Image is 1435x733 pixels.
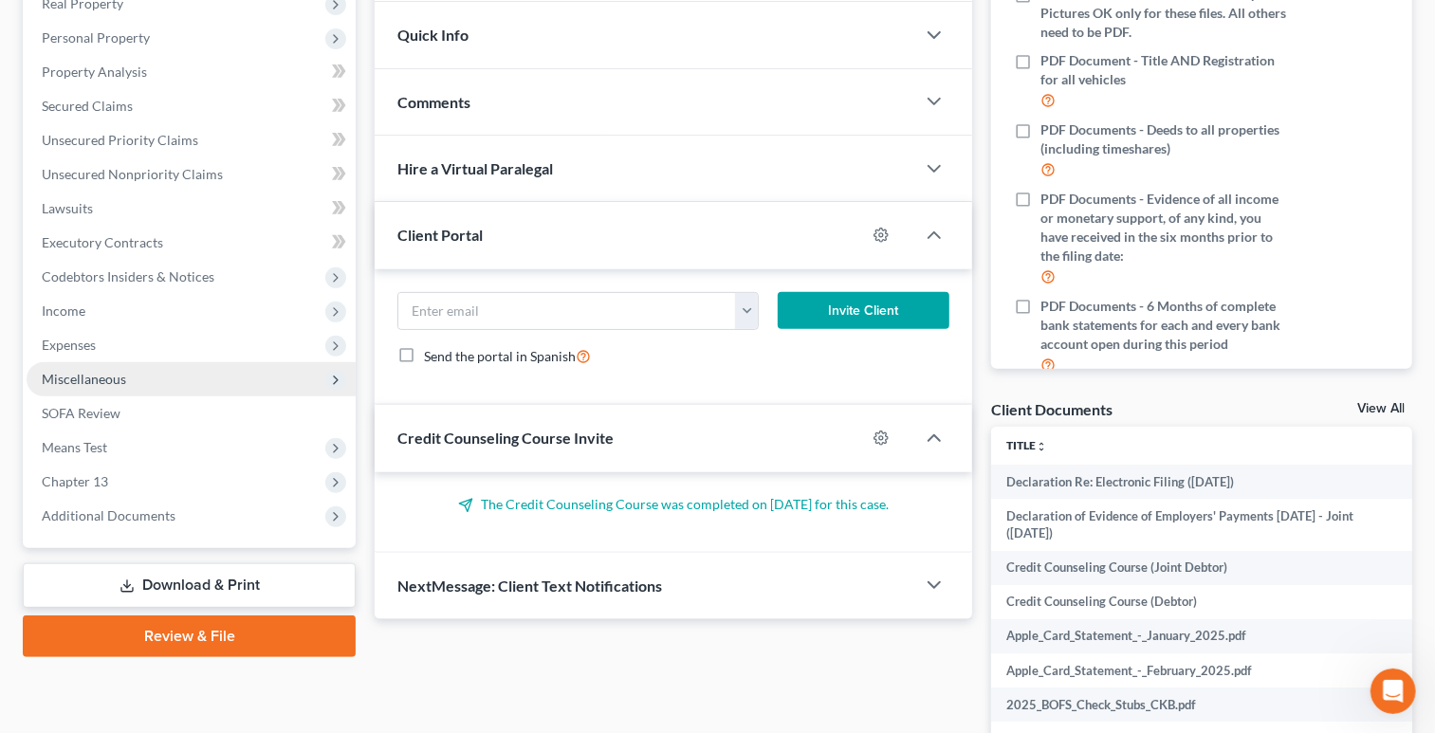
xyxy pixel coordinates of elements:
a: Executory Contracts [27,226,356,260]
a: Unsecured Nonpriority Claims [27,157,356,192]
span: Property Analysis [42,64,147,80]
span: Unsecured Priority Claims [42,132,198,148]
a: Titleunfold_more [1006,438,1047,452]
span: Quick Info [397,26,469,44]
a: Secured Claims [27,89,356,123]
td: Declaration of Evidence of Employers' Payments [DATE] - Joint ([DATE]) [991,499,1398,551]
span: Send the portal in Spanish [424,348,576,364]
i: unfold_more [1036,441,1047,452]
td: 2025_BOFS_Check_Stubs_CKB.pdf [991,687,1398,722]
span: NextMessage: Client Text Notifications [397,577,662,595]
span: Means Test [42,439,107,455]
span: Codebtors Insiders & Notices [42,268,214,284]
span: Unsecured Nonpriority Claims [42,166,223,182]
span: Additional Documents [42,507,175,523]
span: PDF Documents - Evidence of all income or monetary support, of any kind, you have received in the... [1040,190,1291,266]
a: Unsecured Priority Claims [27,123,356,157]
td: Apple_Card_Statement_-_February_2025.pdf [991,653,1398,687]
a: Property Analysis [27,55,356,89]
td: Credit Counseling Course (Joint Debtor) [991,551,1398,585]
iframe: Intercom live chat [1371,669,1416,714]
span: Comments [397,93,470,111]
span: Lawsuits [42,200,93,216]
a: Review & File [23,615,356,657]
input: Enter email [398,293,736,329]
span: Client Portal [397,226,483,244]
span: Chapter 13 [42,473,108,489]
span: Executory Contracts [42,234,163,250]
a: SOFA Review [27,396,356,431]
a: Download & Print [23,563,356,608]
span: SOFA Review [42,405,120,421]
p: The Credit Counseling Course was completed on [DATE] for this case. [397,495,949,514]
span: PDF Document - Title AND Registration for all vehicles [1040,51,1291,89]
span: Income [42,302,85,319]
td: Declaration Re: Electronic Filing ([DATE]) [991,465,1398,499]
a: View All [1357,402,1405,415]
span: Secured Claims [42,98,133,114]
button: Invite Client [778,292,949,330]
span: Miscellaneous [42,371,126,387]
span: PDF Documents - 6 Months of complete bank statements for each and every bank account open during ... [1040,297,1291,354]
div: Client Documents [991,399,1113,419]
span: PDF Documents - Deeds to all properties (including timeshares) [1040,120,1291,158]
span: Hire a Virtual Paralegal [397,159,553,177]
span: Expenses [42,337,96,353]
td: Credit Counseling Course (Debtor) [991,585,1398,619]
span: Credit Counseling Course Invite [397,429,614,447]
span: Personal Property [42,29,150,46]
td: Apple_Card_Statement_-_January_2025.pdf [991,619,1398,653]
a: Lawsuits [27,192,356,226]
